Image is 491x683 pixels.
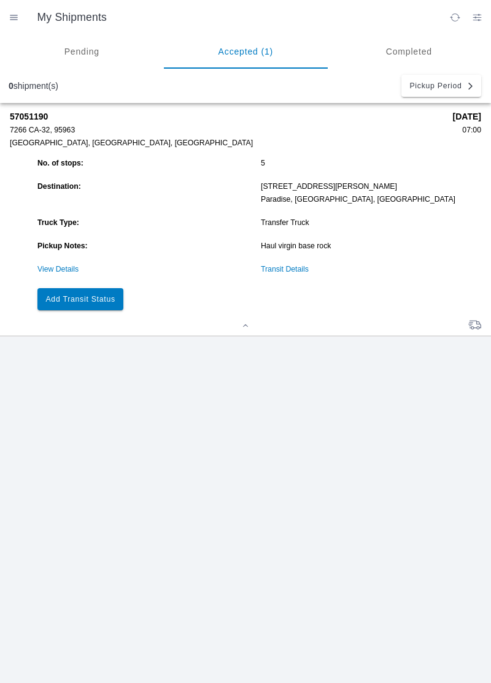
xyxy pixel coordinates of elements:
ion-title: My Shipments [25,11,444,24]
div: Paradise, [GEOGRAPHIC_DATA], [GEOGRAPHIC_DATA] [261,195,478,204]
strong: 57051190 [10,112,444,121]
a: Transit Details [261,265,309,273]
strong: Destination: [37,182,81,191]
b: 0 [9,81,14,91]
ion-button: Add Transit Status [37,288,123,310]
div: 07:00 [453,126,481,134]
ion-col: Transfer Truck [258,215,481,230]
ion-segment-button: Completed [327,34,491,69]
div: Haul virgin base rock [261,242,478,250]
strong: Pickup Notes: [37,242,88,250]
strong: [DATE] [453,112,481,121]
strong: Truck Type: [37,218,79,227]
strong: No. of stops: [37,159,83,167]
span: Pickup Period [409,82,462,90]
a: View Details [37,265,79,273]
div: [GEOGRAPHIC_DATA], [GEOGRAPHIC_DATA], [GEOGRAPHIC_DATA] [10,139,444,147]
div: 7266 CA-32, 95963 [10,126,444,134]
div: shipment(s) [9,81,58,91]
div: [STREET_ADDRESS][PERSON_NAME] [261,182,478,191]
ion-segment-button: Accepted (1) [164,34,328,69]
ion-col: 5 [258,156,481,170]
